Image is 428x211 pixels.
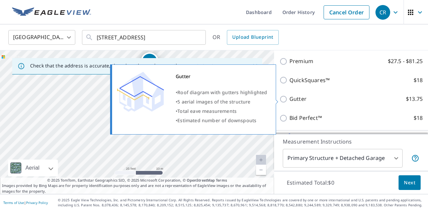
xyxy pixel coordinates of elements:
div: • [176,107,267,116]
p: © 2025 Eagle View Technologies, Inc. and Pictometry International Corp. All Rights Reserved. Repo... [58,198,425,208]
div: Aerial [8,160,58,176]
p: $27.5 - $81.25 [388,57,423,65]
p: $18 [414,114,423,122]
a: Cancel Order [324,5,369,19]
input: Search by address or latitude-longitude [97,28,192,47]
a: OpenStreetMap [187,178,215,183]
img: Premium [117,72,164,112]
p: $13.75 [406,95,423,103]
div: CR [375,5,390,20]
div: Gutter [176,72,267,81]
span: © 2025 TomTom, Earthstar Geographics SIO, © 2025 Microsoft Corporation, © [47,178,227,183]
div: • [176,116,267,125]
span: Your report will include the primary structure and a detached garage if one exists. [411,154,419,162]
a: Current Level 20, Zoom In Disabled [256,155,266,165]
a: Privacy Policy [26,200,48,205]
span: Estimated number of downspouts [177,117,256,124]
div: Aerial [23,160,41,176]
button: Next [399,175,421,190]
div: • [176,88,267,97]
p: Estimated Total: $0 [281,175,340,190]
div: Solar ProductsNew [279,133,423,149]
p: $18 [414,76,423,84]
div: [GEOGRAPHIC_DATA] [8,28,75,47]
p: Bid Perfect™ [289,114,322,122]
span: Roof diagram with gutters highlighted [177,89,267,95]
a: Current Level 20, Zoom Out [256,165,266,175]
p: QuickSquares™ [289,76,330,84]
div: • [176,97,267,107]
span: 5 aerial images of the structure [177,98,250,105]
p: Gutter [289,95,307,103]
div: Primary Structure + Detached Garage [283,149,403,168]
img: EV Logo [12,7,91,17]
p: | [3,201,48,205]
p: Check that the address is accurate, then drag the marker over the correct structure. [30,63,223,69]
a: Terms of Use [3,200,24,205]
p: Premium [289,57,313,65]
p: Measurement Instructions [283,138,419,146]
a: Terms [216,178,227,183]
span: Next [404,179,415,187]
span: Total eave measurements [177,108,237,114]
